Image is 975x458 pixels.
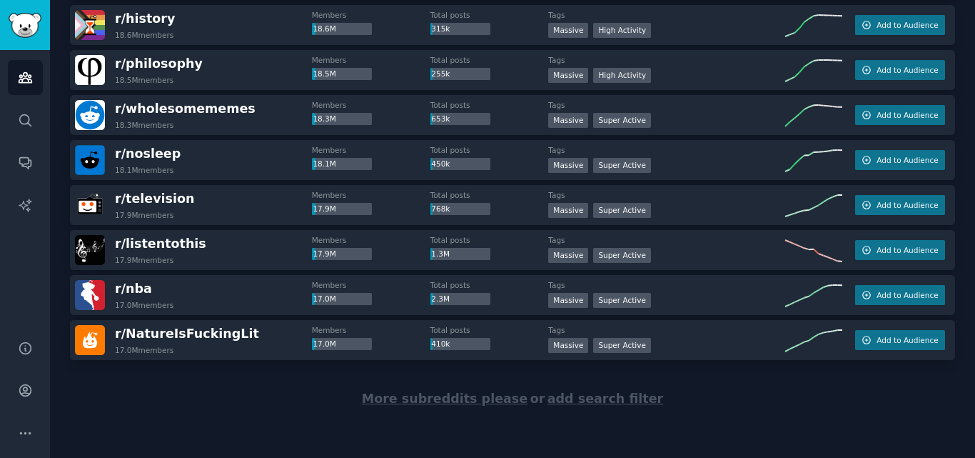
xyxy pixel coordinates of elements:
span: Add to Audience [877,20,938,30]
div: 18.5M [312,68,372,81]
div: 653k [430,113,490,126]
div: Massive [548,203,588,218]
div: 17.9M [312,203,372,216]
div: 18.5M members [115,75,173,85]
img: GummySearch logo [9,13,41,38]
div: Massive [548,338,588,353]
div: Massive [548,23,588,38]
span: or [530,392,545,406]
span: Add to Audience [877,65,938,75]
button: Add to Audience [855,60,945,80]
div: Super Active [593,113,651,128]
div: 17.0M [312,293,372,306]
dt: Total posts [430,325,549,335]
div: 1.3M [430,248,490,261]
div: 18.1M members [115,165,173,175]
span: More subreddits please [362,392,527,406]
dt: Total posts [430,10,549,20]
span: Add to Audience [877,110,938,120]
img: wholesomememes [75,100,105,130]
dt: Members [312,100,430,110]
dt: Tags [548,190,785,200]
span: r/ nosleep [115,146,181,161]
div: 17.9M members [115,210,173,220]
div: High Activity [593,23,651,38]
div: 315k [430,23,490,36]
div: Super Active [593,338,651,353]
button: Add to Audience [855,105,945,125]
dt: Total posts [430,190,549,200]
button: Add to Audience [855,15,945,35]
div: Super Active [593,293,651,308]
img: nba [75,280,105,310]
dt: Tags [548,235,785,245]
dt: Members [312,55,430,65]
img: listentothis [75,235,105,265]
img: NatureIsFuckingLit [75,325,105,355]
span: r/ philosophy [115,56,203,71]
div: 17.9M [312,248,372,261]
span: r/ history [115,11,175,26]
dt: Total posts [430,100,549,110]
button: Add to Audience [855,240,945,260]
div: Massive [548,158,588,173]
div: 450k [430,158,490,171]
div: 17.0M members [115,345,173,355]
div: Massive [548,68,588,83]
div: 18.3M members [115,120,173,130]
div: Massive [548,113,588,128]
span: r/ wholesomememes [115,101,256,116]
span: Add to Audience [877,200,938,210]
div: 18.6M [312,23,372,36]
dt: Tags [548,55,785,65]
span: r/ nba [115,282,152,296]
div: Super Active [593,203,651,218]
dt: Tags [548,100,785,110]
span: add search filter [547,392,663,406]
button: Add to Audience [855,195,945,215]
dt: Total posts [430,235,549,245]
div: 18.3M [312,113,372,126]
dt: Members [312,280,430,290]
img: nosleep [75,145,105,175]
div: Massive [548,293,588,308]
span: Add to Audience [877,290,938,300]
div: 17.0M [312,338,372,351]
dt: Tags [548,10,785,20]
div: 2.3M [430,293,490,306]
img: history [75,10,105,40]
dt: Members [312,190,430,200]
span: Add to Audience [877,245,938,255]
div: 410k [430,338,490,351]
img: philosophy [75,55,105,85]
div: 17.9M members [115,255,173,265]
dt: Members [312,325,430,335]
div: Super Active [593,158,651,173]
dt: Total posts [430,145,549,155]
dt: Members [312,145,430,155]
div: High Activity [593,68,651,83]
button: Add to Audience [855,285,945,305]
button: Add to Audience [855,330,945,350]
span: Add to Audience [877,155,938,165]
div: 17.0M members [115,300,173,310]
span: r/ television [115,191,194,206]
span: r/ listentothis [115,237,206,251]
button: Add to Audience [855,150,945,170]
dt: Total posts [430,55,549,65]
div: Super Active [593,248,651,263]
dt: Members [312,235,430,245]
span: r/ NatureIsFuckingLit [115,327,259,341]
dt: Members [312,10,430,20]
div: 255k [430,68,490,81]
div: Massive [548,248,588,263]
div: 18.1M [312,158,372,171]
span: Add to Audience [877,335,938,345]
img: television [75,190,105,220]
dt: Tags [548,325,785,335]
div: 768k [430,203,490,216]
dt: Tags [548,145,785,155]
dt: Total posts [430,280,549,290]
div: 18.6M members [115,30,173,40]
dt: Tags [548,280,785,290]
